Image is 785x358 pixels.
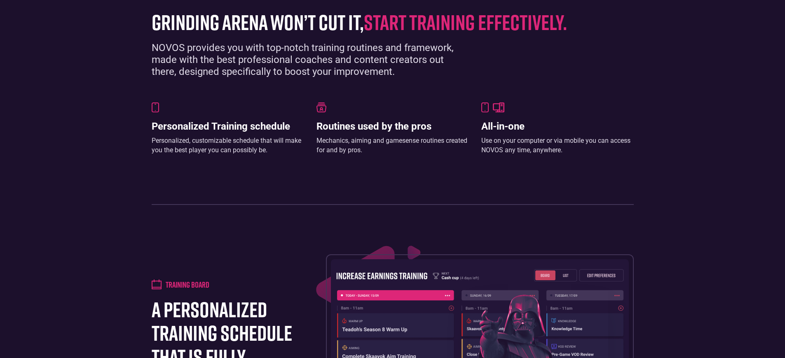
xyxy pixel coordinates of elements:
[316,136,469,155] div: Mechanics, aiming and gamesense routines created for and by pros.
[364,9,567,35] span: start training effectively.
[481,121,634,133] h3: All-in-one
[166,279,209,289] h4: Training board
[152,42,469,77] div: NOVOS provides you with top-notch training routines and framework, made with the best professiona...
[481,136,634,155] div: Use on your computer or via mobile you can access NOVOS any time, anywhere.
[152,136,304,155] div: Personalized, customizable schedule that will make you the best player you can possibly be.
[152,10,621,34] h1: grinding arena won’t cut it,
[316,121,469,133] h3: Routines used by the pros
[152,121,304,133] h3: Personalized Training schedule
